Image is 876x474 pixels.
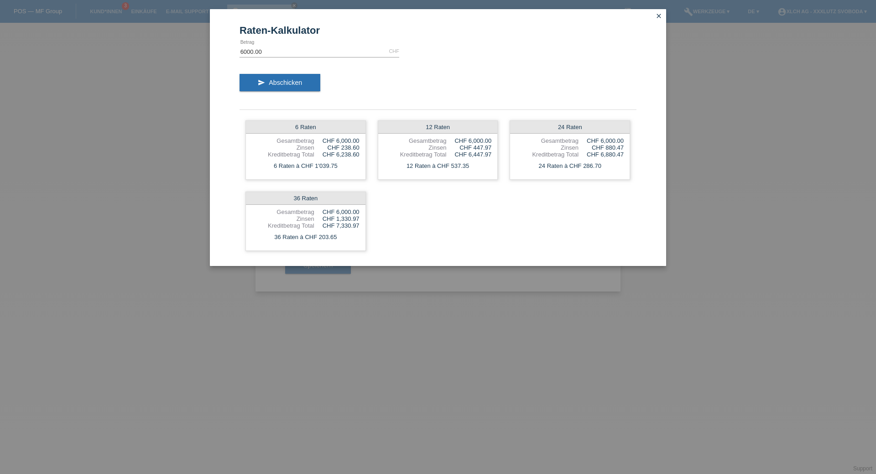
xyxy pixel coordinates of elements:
[516,137,579,144] div: Gesamtbetrag
[314,151,360,158] div: CHF 6,238.60
[510,160,630,172] div: 24 Raten à CHF 286.70
[314,137,360,144] div: CHF 6,000.00
[246,160,365,172] div: 6 Raten à CHF 1'039.75
[384,144,447,151] div: Zinsen
[378,160,498,172] div: 12 Raten à CHF 537.35
[240,74,320,91] button: send Abschicken
[269,79,302,86] span: Abschicken
[653,11,665,22] a: close
[510,121,630,134] div: 24 Raten
[378,121,498,134] div: 12 Raten
[246,121,365,134] div: 6 Raten
[246,192,365,205] div: 36 Raten
[314,222,360,229] div: CHF 7,330.97
[252,137,314,144] div: Gesamtbetrag
[240,25,636,36] h1: Raten-Kalkulator
[446,137,491,144] div: CHF 6,000.00
[252,208,314,215] div: Gesamtbetrag
[579,151,624,158] div: CHF 6,880.47
[252,215,314,222] div: Zinsen
[389,48,399,54] div: CHF
[314,215,360,222] div: CHF 1,330.97
[579,144,624,151] div: CHF 880.47
[258,79,265,86] i: send
[516,144,579,151] div: Zinsen
[446,144,491,151] div: CHF 447.97
[384,151,447,158] div: Kreditbetrag Total
[246,231,365,243] div: 36 Raten à CHF 203.65
[655,12,662,20] i: close
[314,208,360,215] div: CHF 6,000.00
[314,144,360,151] div: CHF 238.60
[252,144,314,151] div: Zinsen
[384,137,447,144] div: Gesamtbetrag
[446,151,491,158] div: CHF 6,447.97
[252,151,314,158] div: Kreditbetrag Total
[252,222,314,229] div: Kreditbetrag Total
[516,151,579,158] div: Kreditbetrag Total
[579,137,624,144] div: CHF 6,000.00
